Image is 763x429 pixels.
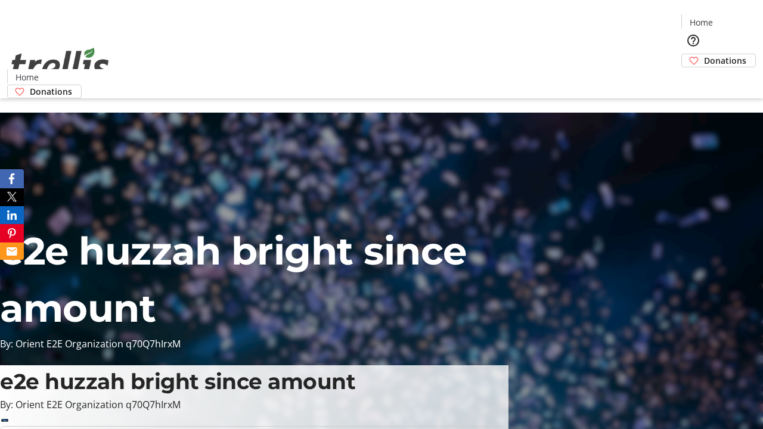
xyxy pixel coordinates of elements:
[15,71,39,83] span: Home
[7,35,113,94] img: Orient E2E Organization q70Q7hIrxM's Logo
[8,71,46,83] a: Home
[704,54,746,67] span: Donations
[30,85,72,98] span: Donations
[681,67,705,91] button: Cart
[690,16,713,29] span: Home
[682,16,720,29] a: Home
[681,29,705,52] button: Help
[7,85,82,98] a: Donations
[681,54,756,67] a: Donations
